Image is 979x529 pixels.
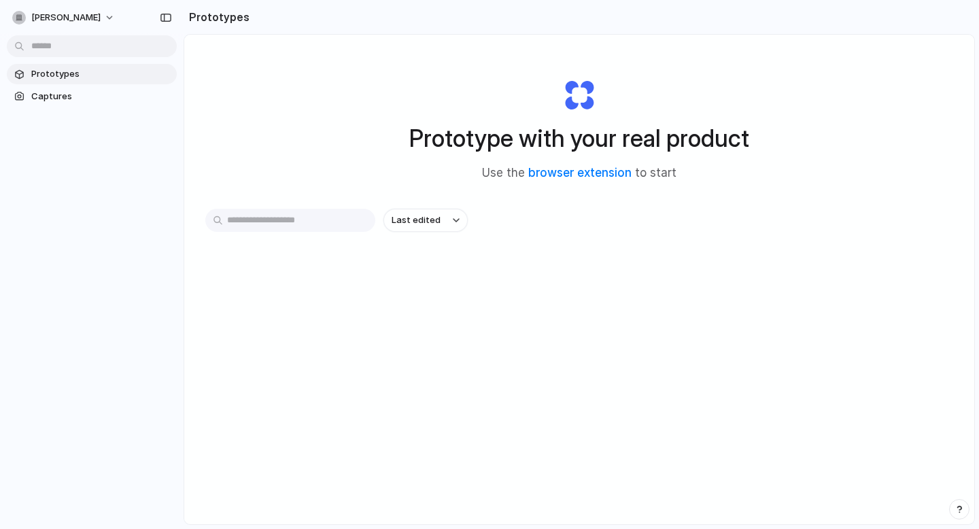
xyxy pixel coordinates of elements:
span: Last edited [392,214,441,227]
button: [PERSON_NAME] [7,7,122,29]
h2: Prototypes [184,9,250,25]
span: Use the to start [482,165,676,182]
a: Prototypes [7,64,177,84]
span: Captures [31,90,171,103]
button: Last edited [383,209,468,232]
a: Captures [7,86,177,107]
span: Prototypes [31,67,171,81]
a: browser extension [528,166,632,180]
h1: Prototype with your real product [409,120,749,156]
span: [PERSON_NAME] [31,11,101,24]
